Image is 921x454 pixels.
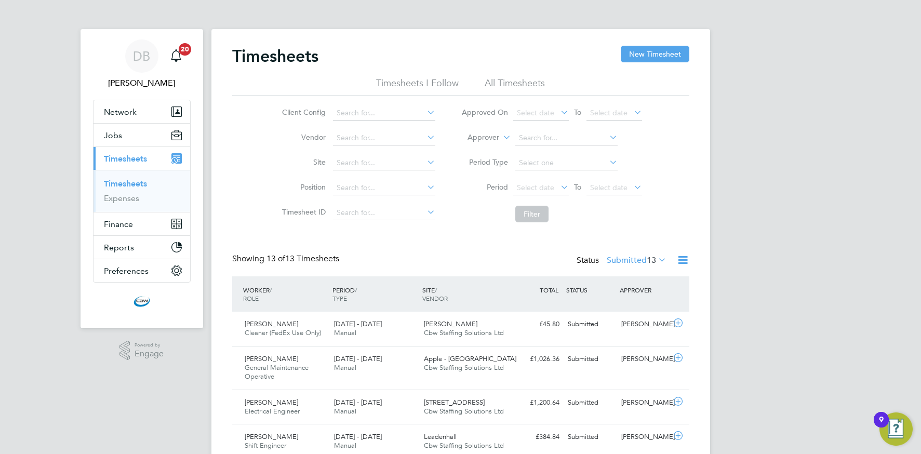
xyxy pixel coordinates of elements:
[334,432,382,441] span: [DATE] - [DATE]
[104,219,133,229] span: Finance
[333,156,435,170] input: Search for...
[424,328,504,337] span: Cbw Staffing Solutions Ltd
[515,131,618,145] input: Search for...
[485,77,545,96] li: All Timesheets
[243,294,259,302] span: ROLE
[104,130,122,140] span: Jobs
[119,341,164,360] a: Powered byEngage
[422,294,448,302] span: VENDOR
[270,286,272,294] span: /
[94,170,190,212] div: Timesheets
[279,108,326,117] label: Client Config
[333,206,435,220] input: Search for...
[104,266,149,276] span: Preferences
[617,316,671,333] div: [PERSON_NAME]
[517,108,554,117] span: Select date
[179,43,191,56] span: 20
[334,441,356,450] span: Manual
[621,46,689,62] button: New Timesheet
[245,407,300,416] span: Electrical Engineer
[94,100,190,123] button: Network
[571,105,584,119] span: To
[540,286,558,294] span: TOTAL
[607,255,666,265] label: Submitted
[232,253,341,264] div: Showing
[245,398,298,407] span: [PERSON_NAME]
[94,147,190,170] button: Timesheets
[104,193,139,203] a: Expenses
[266,253,285,264] span: 13 of
[420,281,510,308] div: SITE
[232,46,318,66] h2: Timesheets
[564,281,618,299] div: STATUS
[590,183,628,192] span: Select date
[245,441,286,450] span: Shift Engineer
[647,255,656,265] span: 13
[104,107,137,117] span: Network
[424,363,504,372] span: Cbw Staffing Solutions Ltd
[424,319,477,328] span: [PERSON_NAME]
[577,253,669,268] div: Status
[452,132,499,143] label: Approver
[241,281,330,308] div: WORKER
[135,350,164,358] span: Engage
[266,253,339,264] span: 13 Timesheets
[135,341,164,350] span: Powered by
[424,354,516,363] span: Apple - [GEOGRAPHIC_DATA]
[333,106,435,121] input: Search for...
[166,39,186,73] a: 20
[510,394,564,411] div: £1,200.64
[334,363,356,372] span: Manual
[279,182,326,192] label: Position
[461,157,508,167] label: Period Type
[94,259,190,282] button: Preferences
[104,179,147,189] a: Timesheets
[515,156,618,170] input: Select one
[424,432,457,441] span: Leadenhall
[564,316,618,333] div: Submitted
[334,407,356,416] span: Manual
[617,281,671,299] div: APPROVER
[515,206,549,222] button: Filter
[330,281,420,308] div: PERIOD
[435,286,437,294] span: /
[245,432,298,441] span: [PERSON_NAME]
[279,207,326,217] label: Timesheet ID
[134,293,150,310] img: cbwstaffingsolutions-logo-retina.png
[564,351,618,368] div: Submitted
[424,407,504,416] span: Cbw Staffing Solutions Ltd
[510,351,564,368] div: £1,026.36
[334,319,382,328] span: [DATE] - [DATE]
[94,212,190,235] button: Finance
[81,29,203,328] nav: Main navigation
[617,351,671,368] div: [PERSON_NAME]
[104,154,147,164] span: Timesheets
[245,363,309,381] span: General Maintenance Operative
[133,49,150,63] span: DB
[879,412,913,446] button: Open Resource Center, 9 new notifications
[571,180,584,194] span: To
[104,243,134,252] span: Reports
[245,319,298,328] span: [PERSON_NAME]
[94,124,190,146] button: Jobs
[617,429,671,446] div: [PERSON_NAME]
[279,157,326,167] label: Site
[245,328,321,337] span: Cleaner (FedEx Use Only)
[94,236,190,259] button: Reports
[590,108,628,117] span: Select date
[517,183,554,192] span: Select date
[564,394,618,411] div: Submitted
[245,354,298,363] span: [PERSON_NAME]
[879,420,884,433] div: 9
[93,39,191,89] a: DB[PERSON_NAME]
[510,316,564,333] div: £45.80
[333,131,435,145] input: Search for...
[333,181,435,195] input: Search for...
[617,394,671,411] div: [PERSON_NAME]
[279,132,326,142] label: Vendor
[334,398,382,407] span: [DATE] - [DATE]
[334,354,382,363] span: [DATE] - [DATE]
[93,77,191,89] span: Daniel Barber
[376,77,459,96] li: Timesheets I Follow
[424,398,485,407] span: [STREET_ADDRESS]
